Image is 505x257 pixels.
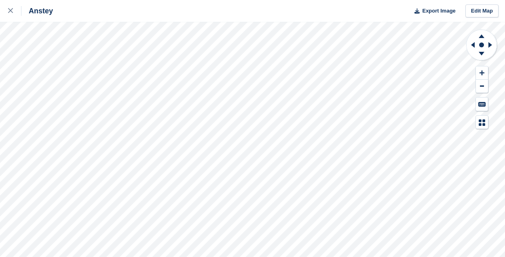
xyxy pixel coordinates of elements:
div: Anstey [21,6,53,16]
button: Map Legend [476,116,488,129]
button: Zoom In [476,66,488,80]
button: Keyboard Shortcuts [476,98,488,111]
button: Zoom Out [476,80,488,93]
button: Export Image [410,4,456,18]
span: Export Image [422,7,455,15]
a: Edit Map [465,4,499,18]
